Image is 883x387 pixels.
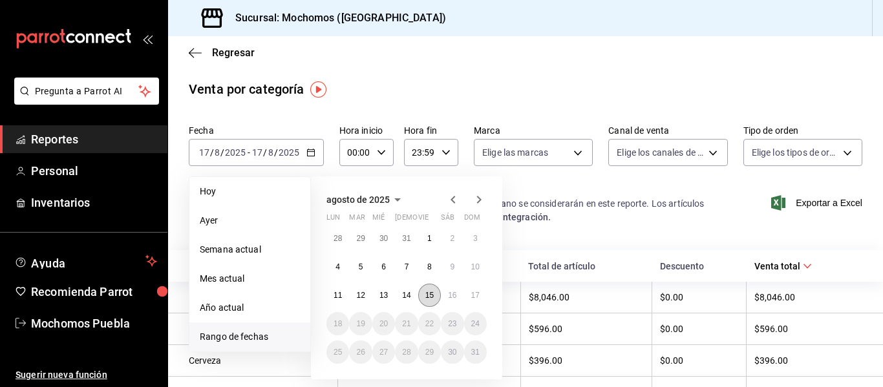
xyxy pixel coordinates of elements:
span: Inventarios [31,194,157,211]
abbr: 7 de agosto de 2025 [405,262,409,271]
button: 13 de agosto de 2025 [372,284,395,307]
span: Personal [31,162,157,180]
button: 15 de agosto de 2025 [418,284,441,307]
abbr: 19 de agosto de 2025 [356,319,365,328]
button: 1 de agosto de 2025 [418,227,441,250]
abbr: 24 de agosto de 2025 [471,319,480,328]
abbr: 11 de agosto de 2025 [334,291,342,300]
div: $596.00 [529,324,644,334]
button: 9 de agosto de 2025 [441,255,463,278]
div: $396.00 [754,355,862,366]
span: / [220,147,224,158]
abbr: 16 de agosto de 2025 [448,291,456,300]
button: 6 de agosto de 2025 [372,255,395,278]
button: 18 de agosto de 2025 [326,312,349,335]
button: 22 de agosto de 2025 [418,312,441,335]
button: 21 de agosto de 2025 [395,312,418,335]
div: $0.00 [660,355,738,366]
abbr: 26 de agosto de 2025 [356,348,365,357]
span: agosto de 2025 [326,194,390,205]
button: 27 de agosto de 2025 [372,340,395,364]
div: Venta por categoría [189,79,304,99]
abbr: 13 de agosto de 2025 [379,291,388,300]
button: 31 de julio de 2025 [395,227,418,250]
button: 29 de julio de 2025 [349,227,372,250]
span: Pregunta a Parrot AI [35,85,139,98]
abbr: domingo [464,213,480,227]
abbr: 2 de agosto de 2025 [450,234,454,243]
span: Elige los canales de venta [617,146,703,159]
button: 30 de agosto de 2025 [441,340,463,364]
abbr: 8 de agosto de 2025 [427,262,432,271]
abbr: 31 de agosto de 2025 [471,348,480,357]
input: -- [214,147,220,158]
span: / [263,147,267,158]
abbr: 28 de julio de 2025 [334,234,342,243]
div: $8,046.00 [754,292,862,302]
abbr: 27 de agosto de 2025 [379,348,388,357]
button: Exportar a Excel [774,195,862,211]
span: Sugerir nueva función [16,368,157,382]
div: $596.00 [754,324,862,334]
div: $0.00 [660,324,738,334]
input: ---- [224,147,246,158]
abbr: 21 de agosto de 2025 [402,319,410,328]
label: Hora inicio [339,126,394,135]
abbr: 15 de agosto de 2025 [425,291,434,300]
button: 5 de agosto de 2025 [349,255,372,278]
button: 7 de agosto de 2025 [395,255,418,278]
abbr: 29 de julio de 2025 [356,234,365,243]
abbr: 9 de agosto de 2025 [450,262,454,271]
button: 23 de agosto de 2025 [441,312,463,335]
button: 8 de agosto de 2025 [418,255,441,278]
abbr: 1 de agosto de 2025 [427,234,432,243]
input: -- [268,147,274,158]
label: Fecha [189,126,324,135]
abbr: 17 de agosto de 2025 [471,291,480,300]
span: Mes actual [200,272,300,286]
span: Venta total [754,261,812,271]
span: Año actual [200,301,300,315]
abbr: 31 de julio de 2025 [402,234,410,243]
input: -- [198,147,210,158]
abbr: sábado [441,213,454,227]
abbr: 14 de agosto de 2025 [402,291,410,300]
abbr: 18 de agosto de 2025 [334,319,342,328]
div: $396.00 [529,355,644,366]
th: Total de artículo [520,250,652,282]
button: 16 de agosto de 2025 [441,284,463,307]
button: 31 de agosto de 2025 [464,340,487,364]
span: Reportes [31,131,157,148]
span: Regresar [212,47,255,59]
button: 20 de agosto de 2025 [372,312,395,335]
abbr: miércoles [372,213,385,227]
span: - [248,147,250,158]
span: Ayuda [31,253,140,269]
span: Elige los tipos de orden [752,146,838,159]
abbr: 6 de agosto de 2025 [381,262,386,271]
label: Canal de venta [608,126,727,135]
span: Mochomos Puebla [31,315,157,332]
a: Pregunta a Parrot AI [9,94,159,107]
abbr: 30 de julio de 2025 [379,234,388,243]
abbr: lunes [326,213,340,227]
label: Hora fin [404,126,458,135]
input: -- [251,147,263,158]
button: 12 de agosto de 2025 [349,284,372,307]
button: 14 de agosto de 2025 [395,284,418,307]
button: agosto de 2025 [326,192,405,207]
button: open_drawer_menu [142,34,153,44]
abbr: 22 de agosto de 2025 [425,319,434,328]
button: 29 de agosto de 2025 [418,340,441,364]
h3: Sucursal: Mochomos ([GEOGRAPHIC_DATA]) [225,10,446,26]
button: 10 de agosto de 2025 [464,255,487,278]
span: Semana actual [200,243,300,256]
div: $0.00 [660,292,738,302]
abbr: 3 de agosto de 2025 [473,234,478,243]
abbr: 20 de agosto de 2025 [379,319,388,328]
span: / [274,147,278,158]
button: 2 de agosto de 2025 [441,227,463,250]
th: Descuento [652,250,747,282]
button: 28 de agosto de 2025 [395,340,418,364]
label: Tipo de orden [743,126,862,135]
